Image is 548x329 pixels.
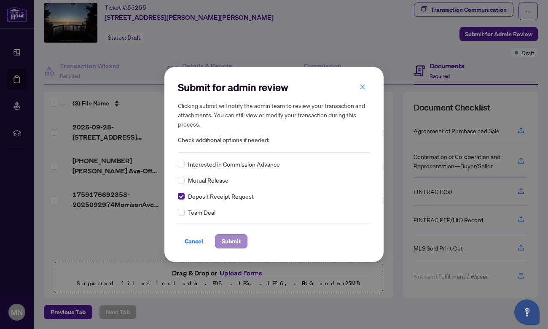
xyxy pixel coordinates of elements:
span: Submit [222,235,241,248]
button: Cancel [178,234,210,248]
h2: Submit for admin review [178,81,370,94]
span: Check additional options if needed: [178,135,370,145]
h5: Clicking submit will notify the admin team to review your transaction and attachments. You can st... [178,101,370,129]
span: Mutual Release [188,175,228,185]
span: Deposit Receipt Request [188,191,254,201]
button: Open asap [514,299,540,325]
span: Team Deal [188,208,215,217]
button: Submit [215,234,247,248]
span: Cancel [185,235,203,248]
span: close [360,84,365,90]
span: Interested in Commission Advance [188,159,280,169]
